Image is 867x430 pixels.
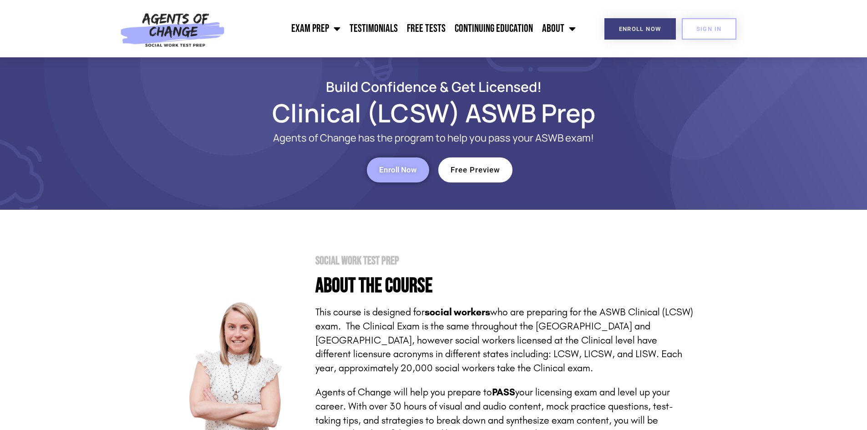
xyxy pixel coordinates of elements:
a: Free Tests [402,17,450,40]
span: SIGN IN [696,26,722,32]
a: Exam Prep [287,17,345,40]
a: Testimonials [345,17,402,40]
p: This course is designed for who are preparing for the ASWB Clinical (LCSW) exam. The Clinical Exa... [315,305,693,375]
strong: social workers [425,306,490,318]
span: Enroll Now [379,166,417,174]
a: Continuing Education [450,17,537,40]
nav: Menu [230,17,580,40]
a: Free Preview [438,157,512,182]
span: Free Preview [451,166,500,174]
h1: Clinical (LCSW) ASWB Prep [174,102,693,123]
a: Enroll Now [367,157,429,182]
h2: Social Work Test Prep [315,255,693,267]
h2: Build Confidence & Get Licensed! [174,80,693,93]
a: About [537,17,580,40]
span: Enroll Now [619,26,661,32]
strong: PASS [492,386,515,398]
a: Enroll Now [604,18,676,40]
h4: About the Course [315,276,693,296]
a: SIGN IN [682,18,736,40]
p: Agents of Change has the program to help you pass your ASWB exam! [211,132,657,144]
